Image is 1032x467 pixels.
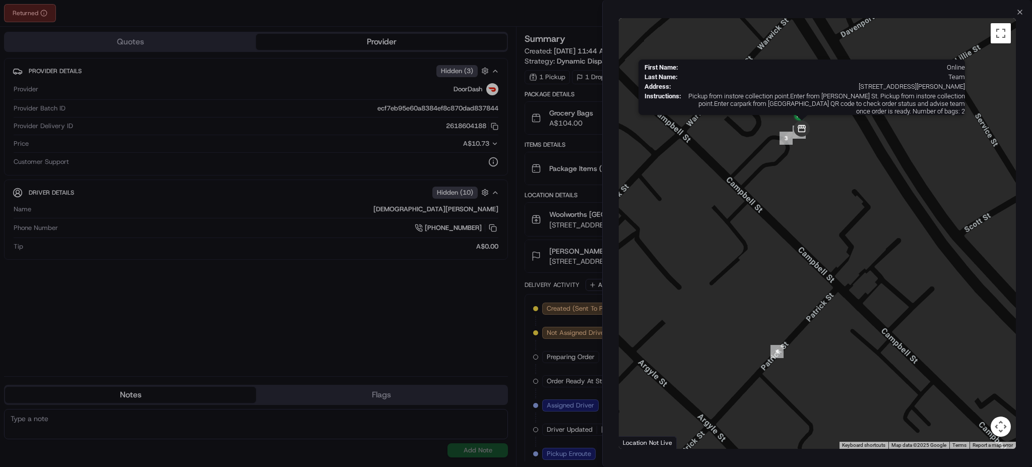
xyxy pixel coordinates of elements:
div: 4 [770,345,784,358]
span: Online [682,64,965,71]
span: Instructions : [644,92,681,115]
div: 13 [793,126,806,139]
span: Last Name : [644,73,678,81]
span: Map data ©2025 Google [891,442,946,448]
div: Location Not Live [619,436,677,449]
button: Map camera controls [991,417,1011,437]
span: Pickup from instore collection point.Enter from [PERSON_NAME] St. Pickup from instore collection ... [685,92,965,115]
span: [STREET_ADDRESS][PERSON_NAME] [675,83,965,90]
span: Team [682,73,965,81]
span: First Name : [644,64,678,71]
a: Terms (opens in new tab) [952,442,966,448]
span: Address : [644,83,671,90]
a: Report a map error [973,442,1013,448]
a: Open this area in Google Maps (opens a new window) [621,436,655,449]
img: Google [621,436,655,449]
button: Toggle fullscreen view [991,23,1011,43]
button: Keyboard shortcuts [842,442,885,449]
div: 3 [780,132,793,145]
